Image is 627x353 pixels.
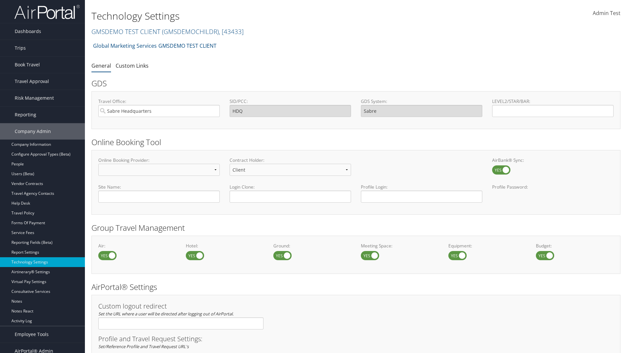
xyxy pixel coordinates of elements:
[158,39,217,52] a: GMSDEMO TEST CLIENT
[98,243,176,249] label: Air:
[593,3,620,24] a: Admin Test
[98,184,220,190] label: Site Name:
[15,326,49,343] span: Employee Tools
[91,222,620,233] h2: Group Travel Management
[230,184,351,190] label: Login Clone:
[91,281,620,293] h2: AirPortal® Settings
[116,62,149,69] a: Custom Links
[15,107,36,123] span: Reporting
[91,9,444,23] h1: Technology Settings
[91,137,620,148] h2: Online Booking Tool
[230,98,351,105] label: SID/PCC:
[98,303,264,310] h3: Custom logout redirect
[93,39,157,52] a: Global Marketing Services
[15,23,41,40] span: Dashboards
[219,27,244,36] span: , [ 43433 ]
[98,98,220,105] label: Travel Office:
[492,184,614,202] label: Profile Password:
[15,40,26,56] span: Trips
[273,243,351,249] label: Ground:
[361,184,482,202] label: Profile Login:
[593,9,620,17] span: Admin Test
[98,311,233,317] em: Set the URL where a user will be directed after logging out of AirPortal.
[492,157,614,163] label: AirBank® Sync:
[15,57,40,73] span: Book Travel
[91,78,616,89] h2: GDS
[15,73,49,90] span: Travel Approval
[98,157,220,163] label: Online Booking Provider:
[15,123,51,140] span: Company Admin
[15,90,54,106] span: Risk Management
[162,27,219,36] span: ( GMSDEMOCHILDR )
[91,27,244,36] a: GMSDEMO TEST CLIENT
[448,243,526,249] label: Equipment:
[361,191,482,203] input: Profile Login:
[361,98,482,105] label: GDS System:
[91,62,111,69] a: General
[98,336,614,342] h3: Profile and Travel Request Settings:
[492,165,510,175] label: AirBank® Sync
[98,344,189,349] em: Set/Reference Profile and Travel Request URL's
[361,243,439,249] label: Meeting Space:
[186,243,264,249] label: Hotel:
[536,243,614,249] label: Budget:
[492,98,614,105] label: LEVEL2/STAR/BAR:
[230,157,351,163] label: Contract Holder:
[14,4,80,20] img: airportal-logo.png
